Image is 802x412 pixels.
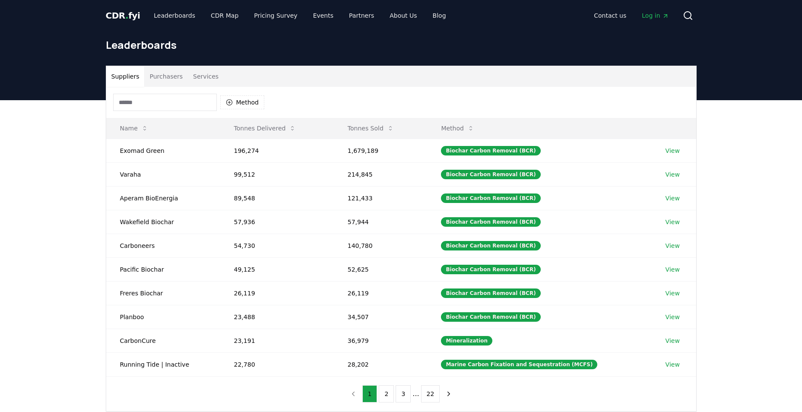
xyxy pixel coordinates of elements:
li: ... [412,389,419,399]
div: Biochar Carbon Removal (BCR) [441,265,540,274]
a: View [666,146,680,155]
a: View [666,289,680,298]
td: 54,730 [220,234,334,257]
button: Name [113,120,155,137]
td: Wakefield Biochar [106,210,220,234]
button: Purchasers [144,66,188,87]
a: Leaderboards [147,8,202,23]
td: 36,979 [334,329,428,352]
td: 214,845 [334,162,428,186]
td: 28,202 [334,352,428,376]
a: View [666,218,680,226]
a: Log in [635,8,675,23]
td: Freres Biochar [106,281,220,305]
div: Biochar Carbon Removal (BCR) [441,217,540,227]
button: Services [188,66,224,87]
td: 1,679,189 [334,139,428,162]
td: 99,512 [220,162,334,186]
div: Biochar Carbon Removal (BCR) [441,170,540,179]
span: Log in [642,11,669,20]
td: Varaha [106,162,220,186]
a: View [666,194,680,203]
a: CDR Map [204,8,245,23]
nav: Main [147,8,453,23]
a: View [666,241,680,250]
a: CDR.fyi [106,10,140,22]
button: 2 [379,385,394,402]
button: Tonnes Delivered [227,120,303,137]
button: Suppliers [106,66,145,87]
a: Contact us [587,8,633,23]
td: 49,125 [220,257,334,281]
span: CDR fyi [106,10,140,21]
td: 52,625 [334,257,428,281]
button: Method [220,95,265,109]
td: 140,780 [334,234,428,257]
td: 23,488 [220,305,334,329]
td: Running Tide | Inactive [106,352,220,376]
button: 22 [421,385,440,402]
td: 196,274 [220,139,334,162]
td: 89,548 [220,186,334,210]
a: View [666,336,680,345]
td: 34,507 [334,305,428,329]
td: 57,944 [334,210,428,234]
td: 26,119 [220,281,334,305]
a: Events [306,8,340,23]
div: Biochar Carbon Removal (BCR) [441,312,540,322]
a: Blog [426,8,453,23]
td: 22,780 [220,352,334,376]
a: View [666,313,680,321]
div: Biochar Carbon Removal (BCR) [441,146,540,155]
button: 1 [362,385,377,402]
td: 23,191 [220,329,334,352]
div: Biochar Carbon Removal (BCR) [441,288,540,298]
a: View [666,360,680,369]
td: 57,936 [220,210,334,234]
div: Biochar Carbon Removal (BCR) [441,193,540,203]
a: Pricing Survey [247,8,304,23]
a: View [666,170,680,179]
button: Tonnes Sold [341,120,401,137]
td: 121,433 [334,186,428,210]
nav: Main [587,8,675,23]
span: . [125,10,128,21]
button: Method [434,120,481,137]
h1: Leaderboards [106,38,697,52]
td: Carboneers [106,234,220,257]
td: Pacific Biochar [106,257,220,281]
a: About Us [383,8,424,23]
a: View [666,265,680,274]
td: CarbonCure [106,329,220,352]
div: Mineralization [441,336,492,345]
div: Biochar Carbon Removal (BCR) [441,241,540,250]
a: Partners [342,8,381,23]
div: Marine Carbon Fixation and Sequestration (MCFS) [441,360,597,369]
td: Planboo [106,305,220,329]
td: Exomad Green [106,139,220,162]
td: 26,119 [334,281,428,305]
button: next page [441,385,456,402]
button: 3 [396,385,411,402]
td: Aperam BioEnergia [106,186,220,210]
